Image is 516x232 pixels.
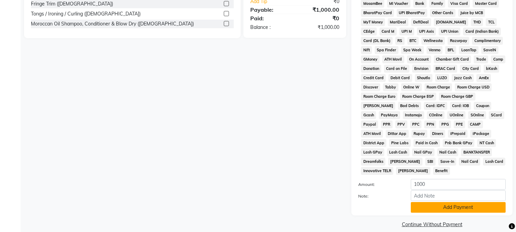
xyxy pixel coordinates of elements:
[434,55,471,63] span: Chamber Gift Card
[361,167,393,175] span: Innovative TELR
[427,111,445,119] span: COnline
[388,74,412,82] span: Debit Card
[412,148,435,156] span: Nail GPay
[361,46,372,54] span: Nift
[461,148,492,156] span: BANKTANSFER
[412,65,431,73] span: Envision
[386,130,409,138] span: Dittor App
[474,102,491,110] span: Coupon
[361,148,384,156] span: Lash GPay
[361,93,397,101] span: Room Charge Euro
[361,65,381,73] span: Donation
[388,158,422,166] span: [PERSON_NAME]
[439,120,451,128] span: PPG
[411,18,431,26] span: DefiDeal
[396,167,430,175] span: [PERSON_NAME]
[361,55,380,63] span: GMoney
[470,130,491,138] span: iPackage
[361,139,386,147] span: District App
[401,83,422,91] span: Online W
[399,28,414,35] span: UPI M
[421,37,445,45] span: Wellnessta
[437,148,459,156] span: Nail Cash
[31,0,113,8] div: Fringe Trim ([DEMOGRAPHIC_DATA])
[472,37,503,45] span: Complimentary
[407,55,431,63] span: On Account
[411,190,506,201] input: Add Note
[389,139,411,147] span: Pine Labs
[438,158,457,166] span: Save-In
[388,18,408,26] span: MariDeal
[382,55,404,63] span: ATH Movil
[245,14,295,22] div: Paid:
[474,55,488,63] span: Trade
[411,179,506,190] input: Amount
[417,28,436,35] span: UPI Axis
[483,158,505,166] span: Lash Card
[484,65,499,73] span: bKash
[387,148,409,156] span: Lash Cash
[447,111,465,119] span: UOnline
[407,37,419,45] span: BTC
[361,28,377,35] span: CEdge
[400,93,436,101] span: Room Charge EGP
[295,24,345,31] div: ₹1,000.00
[361,9,394,17] span: BharatPay Card
[411,130,427,138] span: Rupay
[448,130,468,138] span: iPrepaid
[381,120,393,128] span: PPR
[361,120,378,128] span: Paypal
[468,111,486,119] span: SOnline
[460,65,481,73] span: City Card
[445,46,456,54] span: BFL
[353,193,406,199] label: Note:
[414,139,440,147] span: Paid in Cash
[361,37,393,45] span: Card (DL Bank)
[361,83,380,91] span: Discover
[31,20,194,28] div: Moroccan Oil Shampoo, Conditioner & Blow Dry ([DEMOGRAPHIC_DATA])
[361,74,386,82] span: Credit Card
[481,46,498,54] span: SaveIN
[452,74,474,82] span: Jazz Cash
[463,28,501,35] span: Card (Indian Bank)
[403,111,424,119] span: Instamojo
[450,102,471,110] span: Card: IOB
[491,55,505,63] span: Comp
[433,65,458,73] span: BRAC Card
[459,46,479,54] span: LoanTap
[439,28,460,35] span: UPI Union
[380,28,397,35] span: Card M
[375,46,398,54] span: Spa Finder
[443,139,475,147] span: Pnb Bank GPay
[395,120,407,128] span: PPV
[245,6,295,14] div: Payable:
[477,139,496,147] span: NT Cash
[353,181,406,188] label: Amount:
[410,120,422,128] span: PPC
[383,83,398,91] span: Tabby
[489,111,504,119] span: SCard
[455,83,492,91] span: Room Charge USD
[439,93,475,101] span: Room Charge GBP
[448,37,469,45] span: Razorpay
[476,74,491,82] span: AmEx
[31,10,141,18] div: Tongs / Ironing / Curling ([DEMOGRAPHIC_DATA])
[361,102,395,110] span: [PERSON_NAME]
[425,158,436,166] span: SBI
[245,24,295,31] div: Balance :
[361,158,385,166] span: Dreamfolks
[379,111,400,119] span: PayMaya
[458,9,485,17] span: Juice by MCB
[427,46,443,54] span: Venmo
[361,130,383,138] span: ATH Movil
[424,102,447,110] span: Card: IDFC
[401,46,424,54] span: Spa Week
[415,74,432,82] span: Shoutlo
[486,18,497,26] span: TCL
[295,6,345,14] div: ₹1,000.00
[384,65,409,73] span: Card on File
[433,167,450,175] span: Benefit
[424,120,436,128] span: PPN
[430,130,446,138] span: Diners
[361,111,376,119] span: Gcash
